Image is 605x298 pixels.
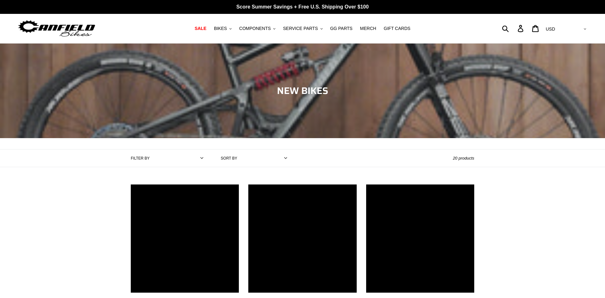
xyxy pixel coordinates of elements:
a: GIFT CARDS [381,24,414,33]
span: SALE [195,26,206,31]
span: BIKES [214,26,227,31]
input: Search [505,21,521,35]
span: COMPONENTS [239,26,271,31]
button: SERVICE PARTS [280,24,326,33]
button: BIKES [211,24,235,33]
span: SERVICE PARTS [283,26,318,31]
label: Filter by [131,155,150,161]
label: Sort by [221,155,237,161]
span: NEW BIKES [277,83,328,98]
button: COMPONENTS [236,24,279,33]
span: GIFT CARDS [384,26,411,31]
a: MERCH [357,24,379,33]
img: Canfield Bikes [17,19,96,38]
a: SALE [192,24,210,33]
span: GG PARTS [330,26,353,31]
span: MERCH [360,26,376,31]
span: 20 products [453,156,474,161]
a: GG PARTS [327,24,356,33]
